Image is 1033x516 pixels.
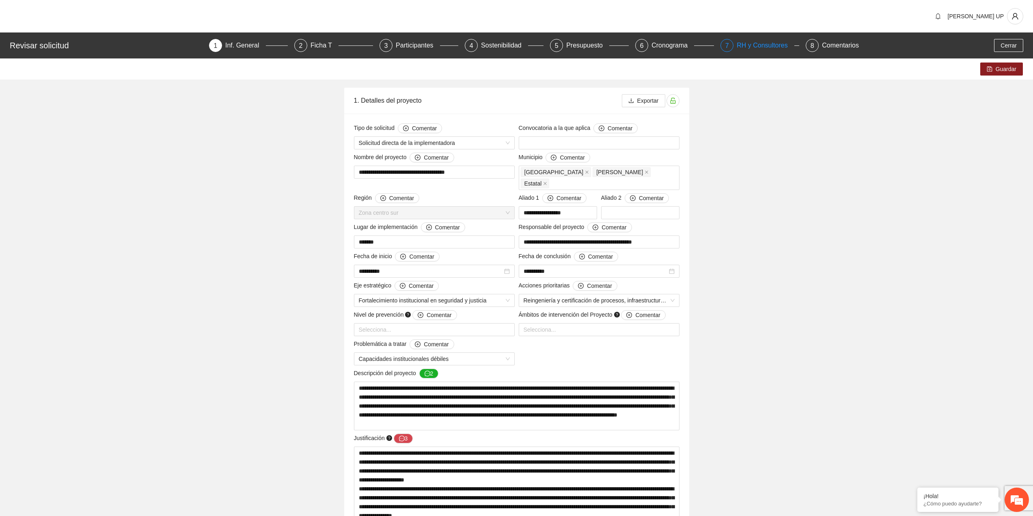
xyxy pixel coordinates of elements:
div: 7RH y Consultores [720,39,799,52]
span: question-circle [386,435,392,441]
div: 5Presupuesto [550,39,629,52]
span: plus-circle [626,312,632,319]
button: unlock [666,94,679,107]
span: Acciones prioritarias [519,281,617,291]
span: Comentar [409,252,434,261]
span: 4 [470,42,473,49]
span: close [585,170,589,174]
span: 8 [811,42,814,49]
span: Fecha de conclusión [519,252,619,261]
span: Capacidades institucionales débiles [359,353,510,365]
span: plus-circle [578,283,584,289]
div: Inf. General [225,39,266,52]
div: ¡Hola! [923,493,992,499]
button: Aliado 1 [542,193,587,203]
button: bell [932,10,945,23]
span: Responsable del proyecto [519,222,632,232]
button: user [1007,8,1023,24]
div: Revisar solicitud [10,39,204,52]
span: message [425,371,430,377]
button: Acciones prioritarias [573,281,617,291]
span: Tipo de solicitud [354,123,442,133]
span: 2 [299,42,303,49]
div: Chatee con nosotros ahora [42,41,136,52]
span: 7 [725,42,729,49]
span: Cuauhtémoc [593,167,651,177]
span: Aliado 2 [601,193,669,203]
span: Nombre del proyecto [354,153,454,162]
span: plus-circle [630,195,636,202]
span: Comentar [560,153,584,162]
span: Municipio [519,153,590,162]
button: Fecha de inicio [395,252,439,261]
button: Descripción del proyecto [419,369,439,378]
div: 4Sostenibilidad [465,39,543,52]
span: Comentar [587,281,612,290]
button: Lugar de implementación [421,222,465,232]
span: Aliado 1 [519,193,587,203]
span: Comentar [424,340,449,349]
span: Exportar [637,96,659,105]
span: Justificación [354,434,413,443]
div: 6Cronograma [635,39,714,52]
span: plus-circle [415,155,421,161]
span: Comentar [608,124,632,133]
span: close [543,181,547,186]
span: plus-circle [426,225,432,231]
span: Problemática a tratar [354,339,454,349]
span: Solicitud directa de la implementadora [359,137,510,149]
span: Comentar [435,223,460,232]
span: [GEOGRAPHIC_DATA] [524,168,584,177]
div: Minimizar ventana de chat en vivo [133,4,153,24]
button: Nivel de prevención question-circle [412,310,457,320]
div: 8Comentarios [806,39,859,52]
span: Comentar [427,311,451,320]
span: Fecha de inicio [354,252,440,261]
span: 5 [555,42,559,49]
div: 1. Detalles del proyecto [354,89,622,112]
span: Comentar [639,194,664,203]
span: question-circle [614,312,620,317]
span: Cerrar [1001,41,1017,50]
span: plus-circle [400,254,406,260]
span: plus-circle [418,312,423,319]
span: Comentar [412,124,437,133]
span: unlock [667,97,679,104]
p: ¿Cómo puedo ayudarte? [923,501,992,507]
span: Fortalecimiento institucional en seguridad y justicia [359,294,510,307]
button: Tipo de solicitud [398,123,442,133]
span: plus-circle [599,125,604,132]
span: Estatal [521,179,550,188]
span: Eje estratégico [354,281,439,291]
span: Región [354,193,420,203]
button: Región [375,193,419,203]
button: Municipio [546,153,590,162]
span: Chihuahua [521,167,591,177]
span: Comentar [409,281,433,290]
span: plus-circle [380,195,386,202]
button: Eje estratégico [395,281,439,291]
span: download [628,98,634,104]
span: Reingeniería y certificación de procesos, infraestructura y modernización tecnológica en segurida... [524,294,675,307]
button: saveGuardar [980,63,1023,76]
textarea: Escriba su mensaje y pulse “Intro” [4,222,155,250]
span: Comentar [588,252,613,261]
span: plus-circle [415,341,421,348]
span: Comentar [389,194,414,203]
span: Comentar [635,311,660,320]
span: Nivel de prevención [354,310,457,320]
span: Descripción del proyecto [354,369,439,378]
span: Estamos en línea. [47,108,112,190]
span: plus-circle [551,155,556,161]
span: plus-circle [579,254,585,260]
span: plus-circle [400,283,405,289]
span: message [399,436,405,442]
button: Problemática a tratar [410,339,454,349]
span: 6 [640,42,644,49]
span: plus-circle [548,195,553,202]
span: Comentar [602,223,626,232]
div: 2Ficha T [294,39,373,52]
span: bell [932,13,944,19]
button: Fecha de conclusión [574,252,618,261]
span: Comentar [424,153,449,162]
